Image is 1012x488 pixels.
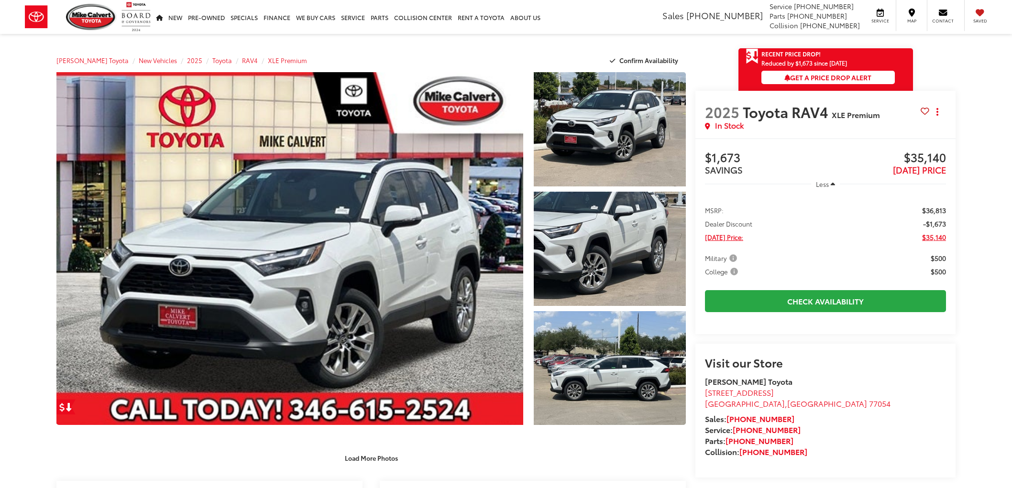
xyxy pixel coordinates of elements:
[705,398,891,409] span: ,
[605,52,686,69] button: Confirm Availability
[705,253,739,263] span: Military
[784,73,871,82] span: Get a Price Drop Alert
[794,1,854,11] span: [PHONE_NUMBER]
[705,219,752,228] span: Dealer Discount
[825,151,946,165] span: $35,140
[139,56,177,65] a: New Vehicles
[746,48,759,65] span: Get Price Drop Alert
[743,101,832,122] span: Toyota RAV4
[705,424,801,435] strong: Service:
[761,50,821,58] span: Recent Price Drop!
[705,376,792,387] strong: [PERSON_NAME] Toyota
[739,446,807,457] a: [PHONE_NUMBER]
[52,70,528,427] img: 2025 Toyota RAV4 XLE Premium
[705,290,946,312] a: Check Availability
[705,356,946,369] h2: Visit our Store
[816,180,829,188] span: Less
[532,190,687,307] img: 2025 Toyota RAV4 XLE Premium
[931,253,946,263] span: $500
[705,101,739,122] span: 2025
[726,435,793,446] a: [PHONE_NUMBER]
[56,72,523,425] a: Expand Photo 0
[705,267,741,276] button: College
[932,18,954,24] span: Contact
[770,1,792,11] span: Service
[705,446,807,457] strong: Collision:
[187,56,202,65] a: 2025
[662,9,684,22] span: Sales
[936,108,938,116] span: dropdown dots
[66,4,117,30] img: Mike Calvert Toyota
[705,232,743,242] span: [DATE] Price:
[705,267,740,276] span: College
[532,71,687,187] img: 2025 Toyota RAV4 XLE Premium
[761,60,895,66] span: Reduced by $1,673 since [DATE]
[705,398,785,409] span: [GEOGRAPHIC_DATA]
[705,413,794,424] strong: Sales:
[787,11,847,21] span: [PHONE_NUMBER]
[619,56,678,65] span: Confirm Availability
[893,163,946,176] span: [DATE] PRICE
[733,424,801,435] a: [PHONE_NUMBER]
[705,151,825,165] span: $1,673
[770,21,798,30] span: Collision
[726,413,794,424] a: [PHONE_NUMBER]
[787,398,867,409] span: [GEOGRAPHIC_DATA]
[268,56,307,65] a: XLE Premium
[832,109,880,120] span: XLE Premium
[212,56,232,65] a: Toyota
[534,72,686,186] a: Expand Photo 1
[242,56,258,65] a: RAV4
[922,206,946,215] span: $36,813
[931,267,946,276] span: $500
[869,398,891,409] span: 77054
[929,103,946,120] button: Actions
[56,399,76,414] a: Get Price Drop Alert
[922,232,946,242] span: $35,140
[901,18,922,24] span: Map
[532,310,687,426] img: 2025 Toyota RAV4 XLE Premium
[969,18,990,24] span: Saved
[338,449,405,466] button: Load More Photos
[770,11,785,21] span: Parts
[715,120,744,131] span: In Stock
[738,48,913,60] a: Get Price Drop Alert Recent Price Drop!
[800,21,860,30] span: [PHONE_NUMBER]
[869,18,891,24] span: Service
[534,192,686,306] a: Expand Photo 2
[705,387,891,409] a: [STREET_ADDRESS] [GEOGRAPHIC_DATA],[GEOGRAPHIC_DATA] 77054
[534,311,686,425] a: Expand Photo 3
[923,219,946,228] span: -$1,673
[686,9,763,22] span: [PHONE_NUMBER]
[811,175,840,193] button: Less
[705,435,793,446] strong: Parts:
[705,253,740,263] button: Military
[705,387,774,398] span: [STREET_ADDRESS]
[705,163,743,176] span: SAVINGS
[705,206,724,215] span: MSRP:
[56,56,129,65] a: [PERSON_NAME] Toyota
